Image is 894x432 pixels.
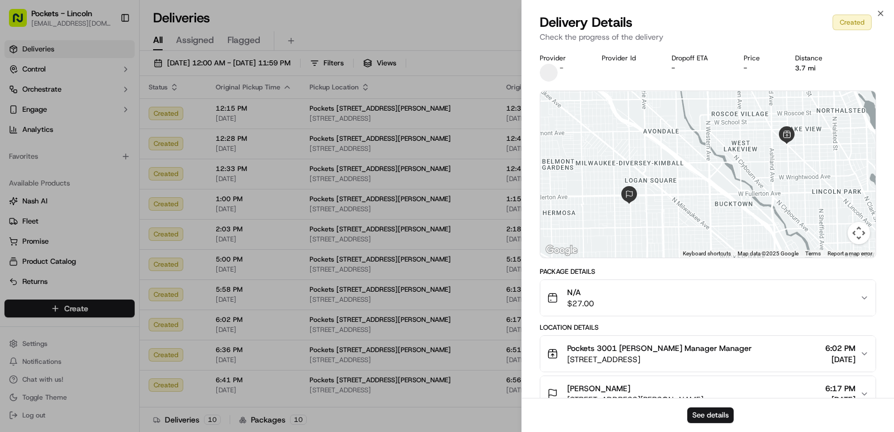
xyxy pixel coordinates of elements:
button: N/A$27.00 [540,280,876,316]
a: 📗Knowledge Base [7,215,90,235]
span: Apr 30 [101,173,123,182]
span: Knowledge Base [22,220,85,231]
div: Location Details [540,323,876,332]
div: 💻 [94,221,103,230]
span: [STREET_ADDRESS] [567,354,752,365]
span: API Documentation [106,220,179,231]
span: - [560,64,563,73]
span: $27.00 [567,298,594,309]
span: [DATE] [825,354,855,365]
div: Past conversations [11,145,75,154]
div: Price [744,54,778,63]
a: Powered byPylon [79,246,135,255]
p: Welcome 👋 [11,45,203,63]
div: - [672,64,726,73]
input: Got a question? Start typing here... [29,72,201,84]
button: Start new chat [190,110,203,124]
span: [PERSON_NAME] [567,383,630,394]
span: Delivery Details [540,13,633,31]
img: Nash [11,11,34,34]
div: 📗 [11,221,20,230]
div: - [744,64,778,73]
div: 3.7 mi [795,64,840,73]
span: N/A [567,287,594,298]
span: [STREET_ADDRESS][PERSON_NAME] [567,394,703,405]
div: We're available if you need us! [50,118,154,127]
span: [DATE] [825,394,855,405]
img: Klarizel Pensader [11,163,29,181]
img: Google [543,243,580,258]
span: • [94,173,98,182]
div: Start new chat [50,107,183,118]
a: Report a map error [828,250,872,257]
button: See details [687,407,734,423]
span: Map data ©2025 Google [738,250,798,257]
span: 6:17 PM [825,383,855,394]
a: 💻API Documentation [90,215,184,235]
span: 6:02 PM [825,343,855,354]
button: [PERSON_NAME][STREET_ADDRESS][PERSON_NAME]6:17 PM[DATE] [540,376,876,412]
div: Distance [795,54,840,63]
button: See all [173,143,203,156]
div: Provider [540,54,584,63]
img: 1736555255976-a54dd68f-1ca7-489b-9aae-adbdc363a1c4 [22,174,31,183]
img: 1736555255976-a54dd68f-1ca7-489b-9aae-adbdc363a1c4 [11,107,31,127]
a: Terms (opens in new tab) [805,250,821,257]
div: Dropoff ETA [672,54,726,63]
a: Open this area in Google Maps (opens a new window) [543,243,580,258]
p: Check the progress of the delivery [540,31,876,42]
span: Pylon [111,247,135,255]
div: Package Details [540,267,876,276]
img: 1724597045416-56b7ee45-8013-43a0-a6f9-03cb97ddad50 [23,107,44,127]
div: Provider Id [602,54,654,63]
button: Map camera controls [848,222,870,244]
button: Keyboard shortcuts [683,250,731,258]
button: Pockets 3001 [PERSON_NAME] Manager Manager[STREET_ADDRESS]6:02 PM[DATE] [540,336,876,372]
span: Klarizel Pensader [35,173,92,182]
span: Pockets 3001 [PERSON_NAME] Manager Manager [567,343,752,354]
